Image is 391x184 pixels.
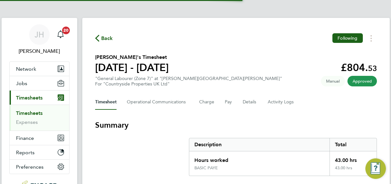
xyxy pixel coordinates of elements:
[9,24,69,55] a: JH[PERSON_NAME]
[330,165,376,176] div: 43.00 hrs
[127,94,189,110] button: Operational Communications
[368,64,377,73] span: 53
[62,27,70,34] span: 20
[365,158,386,179] button: Engage Resource Center
[365,33,377,43] button: Timesheets Menu
[95,34,113,42] button: Back
[16,110,43,116] a: Timesheets
[16,95,43,101] span: Timesheets
[16,149,35,156] span: Reports
[189,138,377,176] div: Summary
[330,151,376,165] div: 43.00 hrs
[16,80,27,86] span: Jobs
[225,94,232,110] button: Pay
[95,76,282,87] div: "General Labourer (Zone 7)" at "[PERSON_NAME][GEOGRAPHIC_DATA][PERSON_NAME]"
[54,24,67,45] a: 20
[341,61,377,74] app-decimal: £804.
[95,81,282,87] div: For "Countryside Properties UK Ltd"
[10,160,69,174] button: Preferences
[10,131,69,145] button: Finance
[194,165,218,171] div: BASIC PAYE
[95,61,169,74] h1: [DATE] - [DATE]
[16,135,34,141] span: Finance
[10,76,69,90] button: Jobs
[10,62,69,76] button: Network
[330,138,376,151] div: Total
[10,105,69,131] div: Timesheets
[243,94,257,110] button: Details
[347,76,377,86] span: This timesheet has been approved.
[321,76,345,86] span: This timesheet was manually created.
[16,164,44,170] span: Preferences
[35,30,44,39] span: JH
[268,94,295,110] button: Activity Logs
[199,94,215,110] button: Charge
[10,91,69,105] button: Timesheets
[189,151,330,165] div: Hours worked
[16,66,36,72] span: Network
[338,35,357,41] span: Following
[95,120,377,130] h3: Summary
[101,35,113,42] span: Back
[95,94,117,110] button: Timesheet
[332,33,362,43] button: Following
[9,47,69,55] span: Jane Howley
[189,138,330,151] div: Description
[10,145,69,159] button: Reports
[16,119,38,125] a: Expenses
[95,53,169,61] h2: [PERSON_NAME]'s Timesheet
